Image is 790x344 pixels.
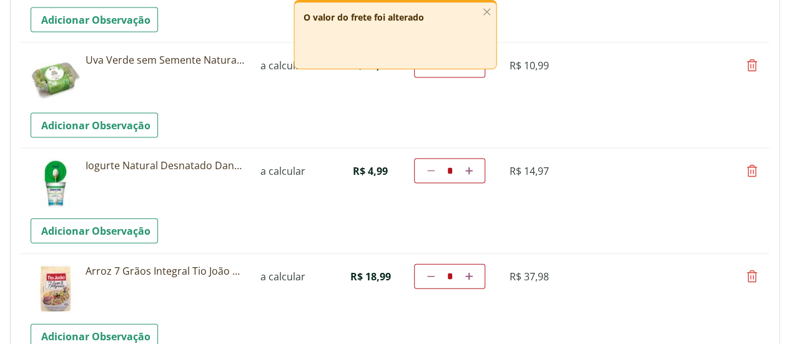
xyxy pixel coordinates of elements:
[350,270,391,283] span: R$ 18,99
[31,7,158,32] a: Adicionar Observação
[260,59,305,72] span: a calcular
[31,159,81,209] img: Iogurte Natural Desnatado Danone 160g
[86,53,244,67] a: Uva Verde sem Semente Natural da Terra 500g
[31,264,81,314] img: Arroz 7 Grãos Integral Tio João 500G
[86,159,244,172] a: Iogurte Natural Desnatado Danone 160g
[353,164,388,178] span: R$ 4,99
[510,164,549,178] span: R$ 14,97
[510,270,549,283] span: R$ 37,98
[510,59,549,72] span: R$ 10,99
[304,11,424,23] span: O valor do frete foi alterado
[31,219,158,243] a: Adicionar Observação
[260,164,305,178] span: a calcular
[260,270,305,283] span: a calcular
[31,53,81,103] img: Uva Verde sem Semente Natural da Terra 500g
[86,264,244,278] a: Arroz 7 Grãos Integral Tio João 500G
[31,113,158,138] a: Adicionar Observação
